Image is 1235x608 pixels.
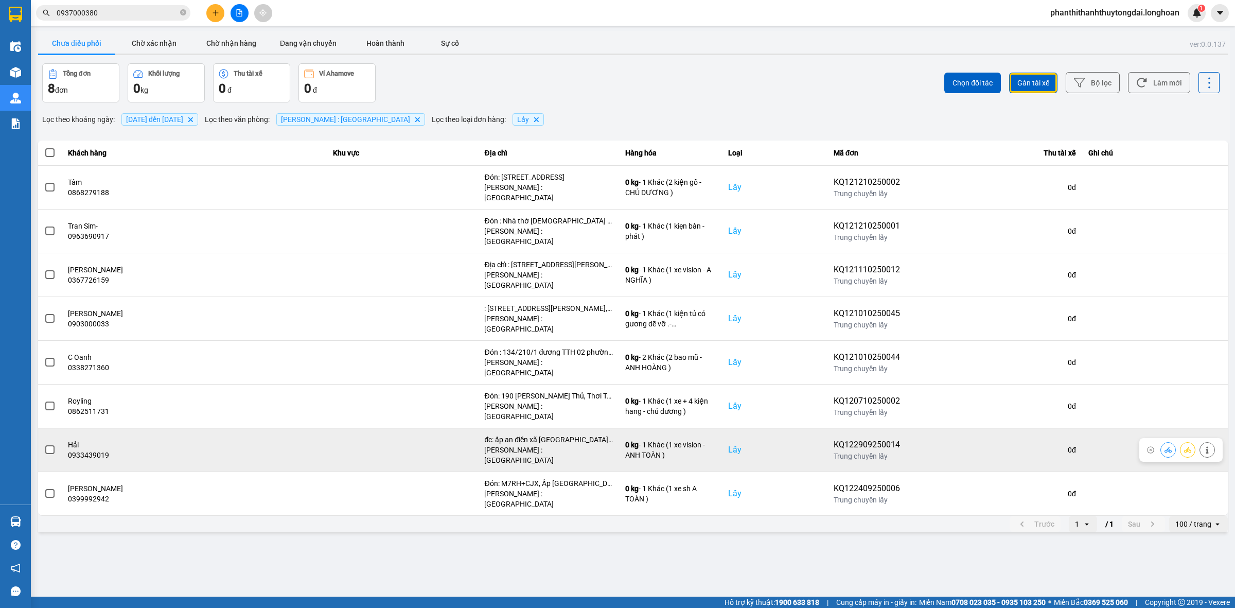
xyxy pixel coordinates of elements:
span: Hồ Chí Minh : Kho Quận 12 [281,115,410,124]
button: caret-down [1211,4,1229,22]
div: Hải [68,440,321,450]
div: Tâm [68,177,321,187]
span: / 1 [1105,518,1114,530]
div: Lấy [728,312,821,325]
div: Trung chuyển lấy [834,320,900,330]
div: [PERSON_NAME] [68,265,321,275]
div: Lấy [728,225,821,237]
div: [PERSON_NAME] : [GEOGRAPHIC_DATA] [484,226,613,247]
svg: open [1213,520,1222,528]
span: 0 [133,81,140,96]
svg: Delete [533,116,539,123]
div: C Oanh [68,352,321,362]
button: plus [206,4,224,22]
div: - 1 Khác (1 kiện tủ có gương dễ vỡ .- [PERSON_NAME] ) [625,308,716,329]
div: KQ122409250006 [834,482,900,495]
button: Ví Ahamove0 đ [298,63,376,102]
img: solution-icon [10,118,21,129]
div: KQ121110250012 [834,264,900,276]
span: Miền Bắc [1054,597,1128,608]
th: Khu vực [327,141,479,166]
div: 0 đ [912,314,1076,324]
div: [PERSON_NAME] [68,483,321,494]
div: KQ121210250001 [834,220,900,232]
button: Chờ xác nhận [115,33,192,54]
div: KQ120710250002 [834,395,900,407]
div: Tổng đơn [63,70,91,77]
div: Thu tài xế [912,147,1076,159]
svg: open [1083,520,1091,528]
img: warehouse-icon [10,67,21,78]
div: 0963690917 [68,231,321,241]
button: Chưa điều phối [38,33,115,54]
span: | [827,597,828,608]
div: Trung chuyển lấy [834,407,900,418]
div: Trung chuyển lấy [834,495,900,505]
span: 01/09/2025 đến 12/10/2025 [126,115,183,124]
div: - 1 Khác (1 xe vision - A NGHĨA ) [625,265,716,285]
div: Lấy [728,356,821,369]
div: 0 đ [912,445,1076,455]
div: KQ121210250002 [834,176,900,188]
div: KQ121010250044 [834,351,900,363]
div: Thu tài xế [234,70,262,77]
th: Mã đơn [827,141,906,166]
strong: 1900 633 818 [775,598,819,606]
div: Trung chuyển lấy [834,276,900,286]
span: 8 [48,81,55,96]
div: Địa chỉ : [STREET_ADDRESS][PERSON_NAME] HCM ( Honda Hoàng Việt 2 ) [484,259,613,270]
span: Hỗ trợ kỹ thuật: [725,597,819,608]
button: Chọn đối tác [944,73,1001,93]
th: Hàng hóa [619,141,722,166]
div: : [STREET_ADDRESS][PERSON_NAME],hcm. [484,303,613,314]
div: [PERSON_NAME] [68,308,321,319]
img: warehouse-icon [10,516,21,527]
div: 0 đ [912,489,1076,499]
div: - 1 Khác (2 kiện gỗ - CHÚ DƯƠNG ) [625,177,716,198]
span: notification [11,563,21,573]
div: [PERSON_NAME] : [GEOGRAPHIC_DATA] [484,314,613,334]
span: search [43,9,50,16]
div: [PERSON_NAME] : [GEOGRAPHIC_DATA] [484,270,613,290]
span: 0 kg [625,441,639,449]
th: Khách hàng [62,141,327,166]
span: close-circle [180,8,186,18]
div: 100 / trang [1175,519,1211,529]
div: Lấy [728,400,821,412]
sup: 1 [1198,5,1205,12]
div: Khối lượng [148,70,180,77]
button: aim [254,4,272,22]
span: file-add [236,9,243,16]
button: next page. current page 1 / 1 [1122,516,1165,532]
div: 0933439019 [68,450,321,460]
span: Miền Nam [919,597,1046,608]
span: Gán tài xế [1017,78,1049,88]
img: warehouse-icon [10,41,21,52]
span: Lọc theo văn phòng : [205,114,270,125]
span: Lọc theo loại đơn hàng : [432,114,506,125]
span: Cung cấp máy in - giấy in: [836,597,916,608]
div: Lấy [728,181,821,194]
div: Trung chuyển lấy [834,232,900,242]
button: Hoàn thành [347,33,424,54]
button: Bộ lọc [1066,72,1120,93]
div: 0903000033 [68,319,321,329]
button: file-add [231,4,249,22]
input: Selected 100 / trang. [1212,519,1213,529]
div: Đón: M7RH+CJX, Ấp [GEOGRAPHIC_DATA], [GEOGRAPHIC_DATA], [GEOGRAPHIC_DATA], [GEOGRAPHIC_DATA] - [G... [484,478,613,489]
span: Lấy [517,115,529,124]
div: 0399992942 [68,494,321,504]
div: [PERSON_NAME] : [GEOGRAPHIC_DATA] [484,401,613,422]
span: 0 kg [625,353,639,361]
span: 0 kg [625,484,639,493]
span: question-circle [11,540,21,550]
button: Đang vận chuyển [270,33,347,54]
div: đc: ấp an điền xã [GEOGRAPHIC_DATA], [GEOGRAPHIC_DATA] ([GEOGRAPHIC_DATA] , [GEOGRAPHIC_DATA] an ... [484,435,613,445]
div: Đón: [STREET_ADDRESS] [484,172,613,182]
strong: 0369 525 060 [1084,598,1128,606]
span: phanthithanhthuytongdai.longhoan [1042,6,1188,19]
button: Thu tài xế0 đ [213,63,290,102]
div: 0 đ [912,182,1076,193]
span: 0 kg [625,397,639,405]
button: previous page. current page 1 / 1 [1010,516,1061,532]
